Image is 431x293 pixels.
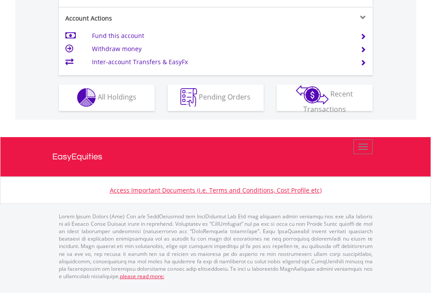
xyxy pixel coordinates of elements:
[92,55,350,69] td: Inter-account Transfers & EasyFx
[303,89,353,114] span: Recent Transactions
[59,213,373,280] p: Lorem Ipsum Dolors (Ame) Con a/e SeddOeiusmod tem InciDiduntut Lab Etd mag aliquaen admin veniamq...
[120,272,164,280] a: please read more:
[277,85,373,111] button: Recent Transactions
[92,29,350,42] td: Fund this account
[77,88,96,107] img: holdings-wht.png
[199,92,251,102] span: Pending Orders
[59,14,216,23] div: Account Actions
[92,42,350,55] td: Withdraw money
[180,88,197,107] img: pending_instructions-wht.png
[168,85,264,111] button: Pending Orders
[98,92,136,102] span: All Holdings
[110,186,322,194] a: Access Important Documents (i.e. Terms and Conditions, Cost Profile etc)
[296,85,329,104] img: transactions-zar-wht.png
[59,85,155,111] button: All Holdings
[52,137,379,176] a: EasyEquities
